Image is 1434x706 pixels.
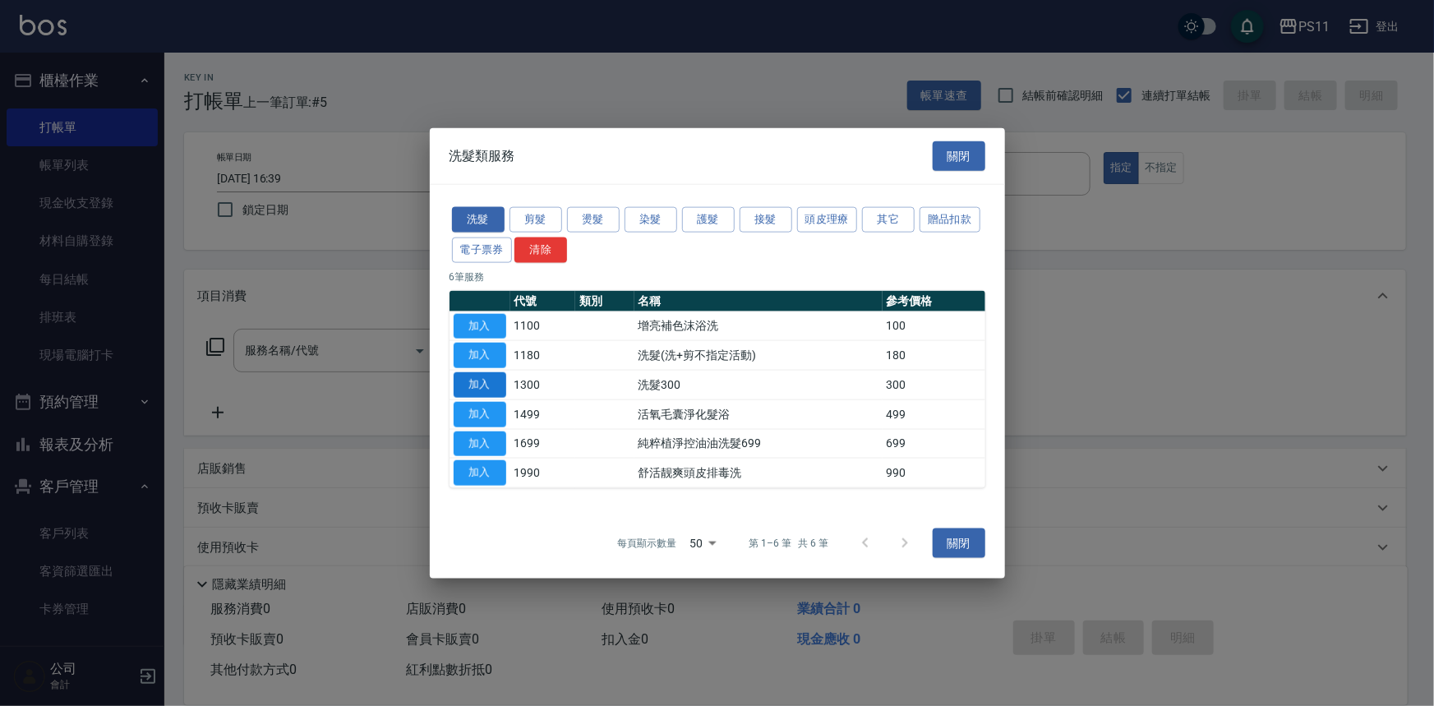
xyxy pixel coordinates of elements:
[749,536,828,551] p: 第 1–6 筆 共 6 筆
[862,207,915,233] button: 其它
[510,458,575,487] td: 1990
[454,313,506,339] button: 加入
[883,429,985,459] td: 699
[883,311,985,341] td: 100
[797,207,858,233] button: 頭皮理療
[634,340,883,370] td: 洗髮(洗+剪不指定活動)
[634,290,883,311] th: 名稱
[510,311,575,341] td: 1100
[510,207,562,233] button: 剪髮
[634,399,883,429] td: 活氧毛囊淨化髮浴
[452,207,505,233] button: 洗髮
[933,528,985,559] button: 關閉
[567,207,620,233] button: 燙髮
[920,207,980,233] button: 贈品扣款
[625,207,677,233] button: 染髮
[634,458,883,487] td: 舒活靓爽頭皮排毒洗
[683,521,722,565] div: 50
[634,370,883,399] td: 洗髮300
[450,147,515,164] span: 洗髮類服務
[510,340,575,370] td: 1180
[933,141,985,171] button: 關閉
[883,290,985,311] th: 參考價格
[883,399,985,429] td: 499
[454,343,506,368] button: 加入
[454,431,506,456] button: 加入
[575,290,634,311] th: 類別
[510,429,575,459] td: 1699
[510,399,575,429] td: 1499
[634,311,883,341] td: 增亮補色沫浴洗
[617,536,676,551] p: 每頁顯示數量
[883,370,985,399] td: 300
[883,340,985,370] td: 180
[634,429,883,459] td: 純粹植淨控油油洗髮699
[450,269,985,284] p: 6 筆服務
[510,290,575,311] th: 代號
[510,370,575,399] td: 1300
[883,458,985,487] td: 990
[514,237,567,262] button: 清除
[452,237,513,262] button: 電子票券
[740,207,792,233] button: 接髮
[454,401,506,427] button: 加入
[682,207,735,233] button: 護髮
[454,372,506,398] button: 加入
[454,460,506,486] button: 加入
